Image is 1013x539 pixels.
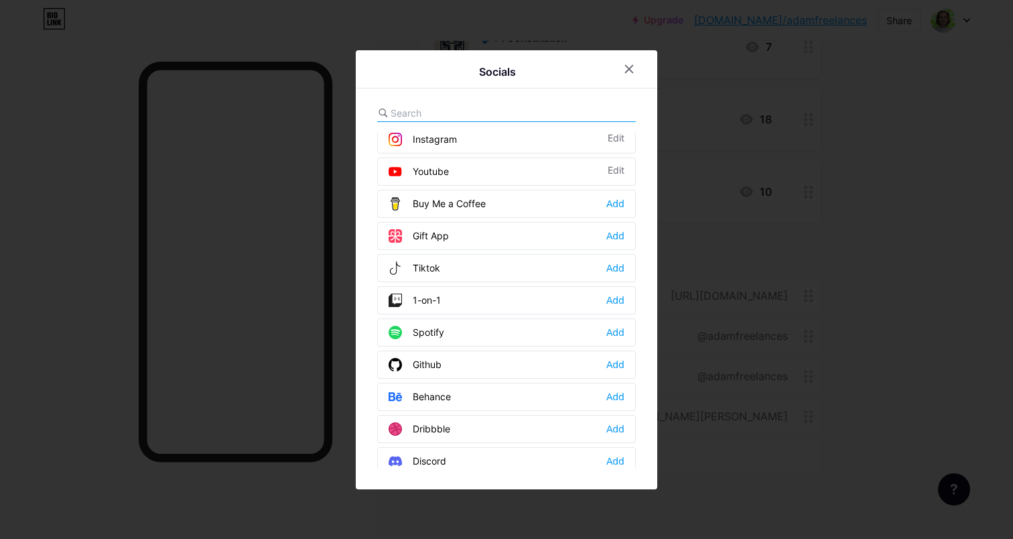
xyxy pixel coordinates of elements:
[391,106,539,120] input: Search
[389,165,449,178] div: Youtube
[389,326,444,339] div: Spotify
[606,390,624,404] div: Add
[389,455,446,468] div: Discord
[389,197,486,211] div: Buy Me a Coffee
[606,294,624,307] div: Add
[606,358,624,371] div: Add
[389,294,441,307] div: 1-on-1
[608,165,624,178] div: Edit
[389,261,440,275] div: Tiktok
[606,261,624,275] div: Add
[389,422,450,436] div: Dribbble
[606,455,624,468] div: Add
[389,133,457,146] div: Instagram
[389,390,451,404] div: Behance
[479,64,516,80] div: Socials
[608,133,624,146] div: Edit
[606,197,624,211] div: Add
[389,358,442,371] div: Github
[389,229,449,243] div: Gift App
[606,326,624,339] div: Add
[606,422,624,436] div: Add
[606,229,624,243] div: Add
